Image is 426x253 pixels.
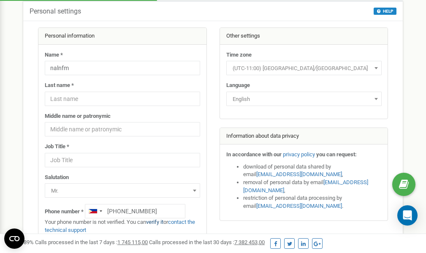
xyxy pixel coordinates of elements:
[35,239,148,245] span: Calls processed in the last 7 days :
[243,194,382,210] li: restriction of personal data processing by email .
[45,218,200,234] p: Your phone number is not verified. You can or
[229,63,379,74] span: (UTC-11:00) Pacific/Midway
[117,239,148,245] u: 1 745 115,00
[243,179,368,193] a: [EMAIL_ADDRESS][DOMAIN_NAME]
[45,219,195,233] a: contact the technical support
[149,239,265,245] span: Calls processed in the last 30 days :
[243,163,382,179] li: download of personal data shared by email ,
[45,82,74,90] label: Last name *
[256,171,342,177] a: [EMAIL_ADDRESS][DOMAIN_NAME]
[30,8,81,15] h5: Personal settings
[4,229,24,249] button: Open CMP widget
[226,61,382,75] span: (UTC-11:00) Pacific/Midway
[374,8,396,15] button: HELP
[146,219,163,225] a: verify it
[45,174,69,182] label: Salutation
[316,151,357,158] strong: you can request:
[85,204,105,218] div: Telephone country code
[220,28,388,45] div: Other settings
[45,112,111,120] label: Middle name or patronymic
[85,204,185,218] input: +1-800-555-55-55
[229,93,379,105] span: English
[226,82,250,90] label: Language
[48,185,197,197] span: Mr.
[397,205,418,226] div: Open Intercom Messenger
[283,151,315,158] a: privacy policy
[226,51,252,59] label: Time zone
[226,92,382,106] span: English
[256,203,342,209] a: [EMAIL_ADDRESS][DOMAIN_NAME]
[45,61,200,75] input: Name
[45,183,200,198] span: Mr.
[243,179,382,194] li: removal of personal data by email ,
[45,51,63,59] label: Name *
[220,128,388,145] div: Information about data privacy
[38,28,206,45] div: Personal information
[234,239,265,245] u: 7 382 453,00
[226,151,282,158] strong: In accordance with our
[45,153,200,167] input: Job Title
[45,122,200,136] input: Middle name or patronymic
[45,208,84,216] label: Phone number *
[45,143,69,151] label: Job Title *
[45,92,200,106] input: Last name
